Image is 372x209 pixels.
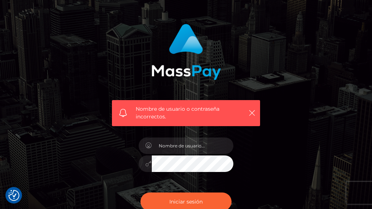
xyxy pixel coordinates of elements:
font: Iniciar sesión [169,198,203,205]
button: Preferencias de consentimiento [8,190,19,201]
img: Inicio de sesión en MassPay [151,24,221,80]
input: Nombre de usuario... [152,137,234,154]
img: Revisar el botón de consentimiento [8,190,19,201]
font: Nombre de usuario o contraseña incorrectos. [136,106,219,120]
